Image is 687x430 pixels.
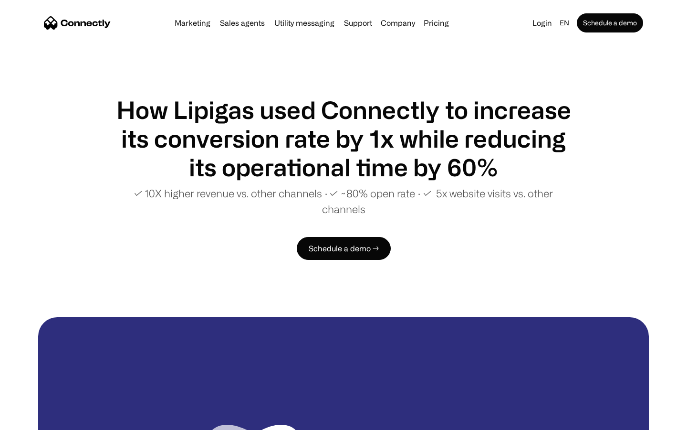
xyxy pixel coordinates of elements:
a: Schedule a demo → [297,237,391,260]
a: Login [529,16,556,30]
a: Utility messaging [271,19,338,27]
a: Marketing [171,19,214,27]
a: Schedule a demo [577,13,643,32]
ul: Language list [19,413,57,427]
a: Pricing [420,19,453,27]
h1: How Lipigas used Connectly to increase its conversion rate by 1x while reducing its operational t... [114,96,572,182]
div: Company [381,16,415,30]
div: en [560,16,569,30]
p: ✓ 10X higher revenue vs. other channels ∙ ✓ ~80% open rate ∙ ✓ 5x website visits vs. other channels [114,185,572,217]
a: Support [340,19,376,27]
a: Sales agents [216,19,269,27]
aside: Language selected: English [10,412,57,427]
